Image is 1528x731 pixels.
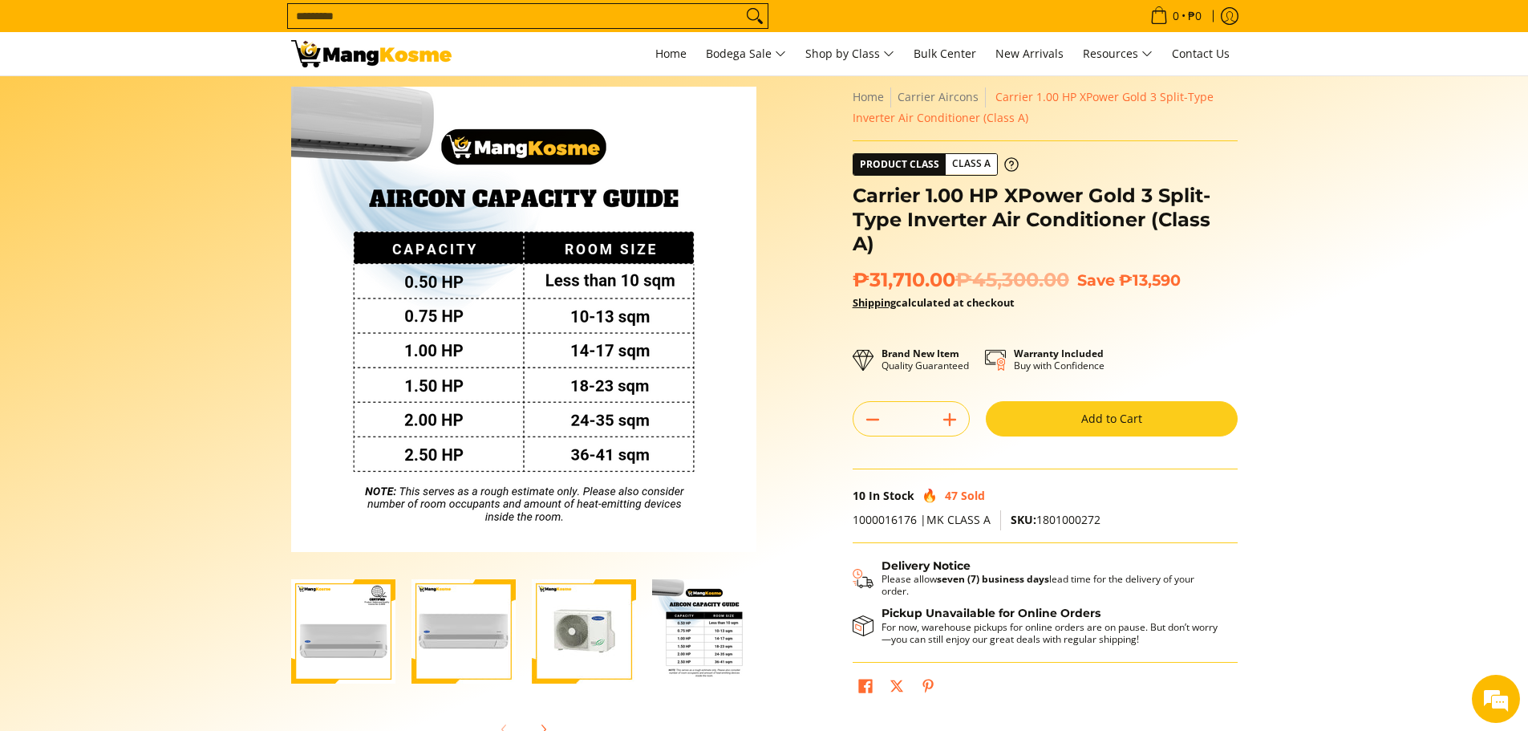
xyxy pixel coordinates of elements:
span: Contact Us [1172,46,1230,61]
p: Buy with Confidence [1014,347,1104,372]
nav: Breadcrumbs [853,87,1238,128]
strong: Delivery Notice [882,558,971,573]
span: Home [655,46,687,61]
span: Product Class [853,154,946,175]
img: Carrier 1.00 HP XPower Gold 3 Split-Type Inverter Air Conditioner (Class A)-1 [291,579,395,684]
button: Add to Cart [986,401,1238,437]
a: Bodega Sale [698,32,794,75]
span: In Stock [869,488,914,503]
span: 1000016176 |MK CLASS A [853,512,991,527]
h1: Carrier 1.00 HP XPower Gold 3 Split-Type Inverter Air Conditioner (Class A) [853,184,1238,256]
button: Search [742,4,768,28]
a: Post on X [886,675,908,702]
p: For now, warehouse pickups for online orders are on pause. But don’t worry—you can still enjoy ou... [882,621,1222,645]
strong: Pickup Unavailable for Online Orders [882,606,1100,620]
a: Product Class Class A [853,153,1019,176]
span: Class A [946,154,997,174]
strong: Brand New Item [882,347,959,360]
span: New Arrivals [995,46,1064,61]
span: Shop by Class [805,44,894,64]
a: Share on Facebook [854,675,877,702]
span: Carrier 1.00 HP XPower Gold 3 Split-Type Inverter Air Conditioner (Class A) [853,89,1214,125]
span: Bulk Center [914,46,976,61]
img: Carrier 1.00 HP XPower Gold 3 Split-Type Inverter Air Conditioner (Class A)-4 [652,579,756,684]
a: New Arrivals [987,32,1072,75]
img: Carrier 1.00 HP XPower Gold 3 Split-Type Inverter Air Conditioner (Class A) [291,87,756,552]
span: 0 [1170,10,1181,22]
span: SKU: [1011,512,1036,527]
a: Shop by Class [797,32,902,75]
span: • [1145,7,1206,25]
nav: Main Menu [468,32,1238,75]
strong: Warranty Included [1014,347,1104,360]
strong: calculated at checkout [853,295,1015,310]
p: Please allow lead time for the delivery of your order. [882,573,1222,597]
img: Carrier 1.00 HP XPower Gold 3 Split-Type Inverter Air Conditioner (Class A)-3 [532,579,636,684]
span: ₱0 [1186,10,1204,22]
a: Home [853,89,884,104]
span: Sold [961,488,985,503]
span: 10 [853,488,865,503]
span: Bodega Sale [706,44,786,64]
img: Carrier 1.00 HP XPower Gold 3 Split-Type Inverter Air Conditioner (Class A)-2 [411,579,516,684]
img: Carrier 1 HP XPower Gold 3 Split-Type Inverter Aircon l Mang Kosme [291,40,452,67]
strong: seven (7) business days [937,572,1049,586]
button: Subtract [853,407,892,433]
button: Add [930,407,969,433]
span: 1801000272 [1011,512,1100,527]
span: ₱31,710.00 [853,268,1069,292]
a: Home [647,32,695,75]
del: ₱45,300.00 [955,268,1069,292]
a: Bulk Center [906,32,984,75]
span: 47 [945,488,958,503]
a: Contact Us [1164,32,1238,75]
p: Quality Guaranteed [882,347,969,372]
button: Shipping & Delivery [853,559,1222,598]
a: Pin on Pinterest [917,675,939,702]
span: ₱13,590 [1119,270,1181,290]
a: Resources [1075,32,1161,75]
span: Save [1077,270,1115,290]
span: Resources [1083,44,1153,64]
a: Carrier Aircons [898,89,979,104]
a: Shipping [853,295,896,310]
